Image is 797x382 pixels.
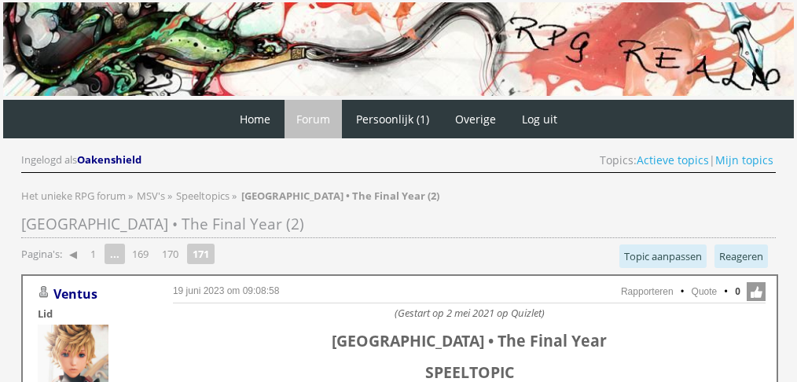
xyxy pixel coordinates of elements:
[510,100,569,138] a: Log uit
[21,189,126,203] span: Het unieke RPG forum
[621,286,674,297] a: Rapporteren
[715,152,773,167] a: Mijn topics
[176,189,230,203] span: Speeltopics
[38,286,50,299] img: Gebruiker is offline
[173,285,279,296] a: 19 juni 2023 om 09:08:58
[619,244,707,268] a: Topic aanpassen
[126,243,155,265] a: 169
[167,189,172,203] span: »
[63,243,83,265] a: ◀
[77,152,144,167] a: Oakenshield
[156,243,185,265] a: 170
[228,100,282,138] a: Home
[137,189,165,203] span: MSV's
[692,286,718,297] a: Quote
[714,244,768,268] a: Reageren
[176,189,232,203] a: Speeltopics
[600,152,773,167] span: Topics: |
[735,285,740,299] span: 0
[21,247,62,262] span: Pagina's:
[21,189,128,203] a: Het unieke RPG forum
[77,152,141,167] span: Oakenshield
[443,100,508,138] a: Overige
[747,282,766,301] span: Like deze post
[187,244,215,264] strong: 171
[3,2,794,96] img: RPG Realm - Banner
[344,100,441,138] a: Persoonlijk (1)
[38,307,148,321] div: Lid
[232,189,237,203] span: »
[105,244,125,264] span: ...
[395,306,545,320] i: (Gestart op 2 mei 2021 op Quizlet)
[637,152,709,167] a: Actieve topics
[84,243,102,265] a: 1
[53,285,97,303] a: Ventus
[137,189,167,203] a: MSV's
[128,189,133,203] span: »
[21,152,144,167] div: Ingelogd als
[285,100,342,138] a: Forum
[241,189,439,203] strong: [GEOGRAPHIC_DATA] • The Final Year (2)
[21,214,304,234] span: [GEOGRAPHIC_DATA] • The Final Year (2)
